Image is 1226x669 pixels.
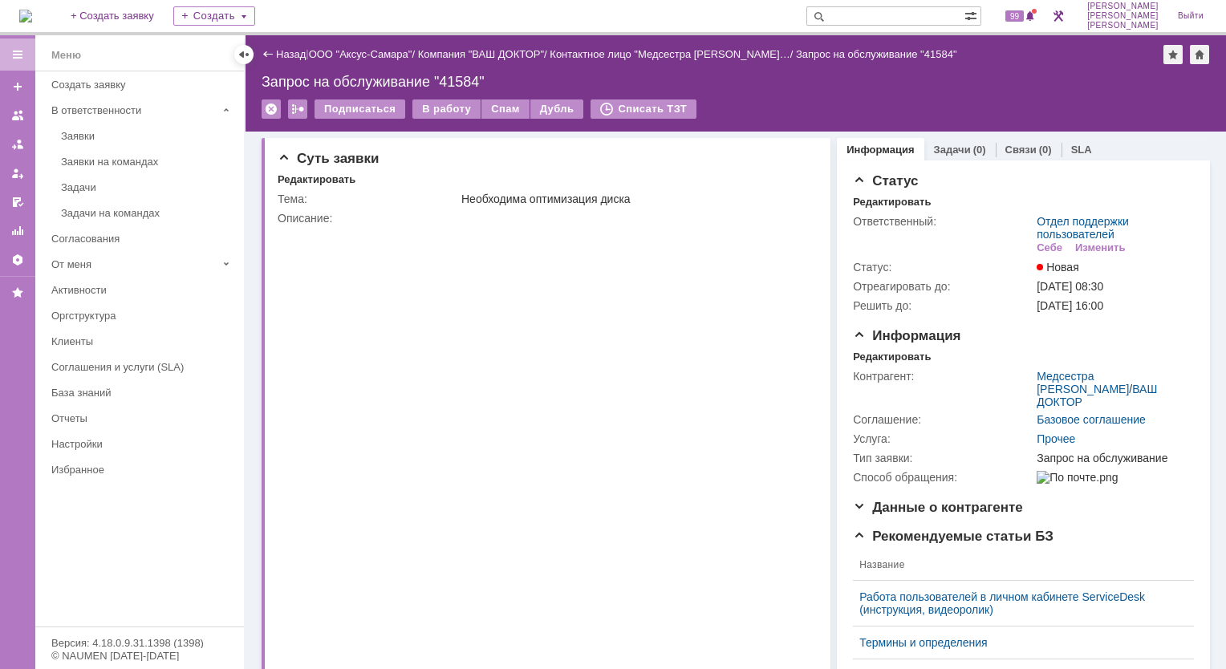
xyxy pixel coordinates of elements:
[51,258,217,270] div: От меня
[1163,45,1183,64] div: Добавить в избранное
[1037,383,1157,408] a: ВАШ ДОКТОР
[61,156,234,168] div: Заявки на командах
[5,189,30,215] a: Мои согласования
[51,438,234,450] div: Настройки
[45,355,241,379] a: Соглашения и услуги (SLA)
[19,10,32,22] a: Перейти на домашнюю страницу
[853,173,918,189] span: Статус
[853,471,1033,484] div: Способ обращения:
[796,48,957,60] div: Запрос на обслуживание "41584"
[1005,144,1037,156] a: Связи
[1037,215,1129,241] a: Отдел поддержки пользователей
[853,261,1033,274] div: Статус:
[45,226,241,251] a: Согласования
[853,452,1033,464] div: Тип заявки:
[51,104,217,116] div: В ответственности
[5,132,30,157] a: Заявки в моей ответственности
[51,638,228,648] div: Версия: 4.18.0.9.31.1398 (1398)
[55,201,241,225] a: Задачи на командах
[853,549,1181,581] th: Название
[1037,299,1103,312] span: [DATE] 16:00
[45,406,241,431] a: Отчеты
[1087,11,1159,21] span: [PERSON_NAME]
[1039,144,1052,156] div: (0)
[1071,144,1092,156] a: SLA
[1190,45,1209,64] div: Сделать домашней страницей
[55,175,241,200] a: Задачи
[1049,6,1068,26] a: Перейти в интерфейс администратора
[45,303,241,328] a: Оргструктура
[309,48,418,60] div: /
[1005,10,1024,22] span: 99
[1037,370,1187,408] div: /
[51,310,234,322] div: Оргструктура
[418,48,544,60] a: Компания "ВАШ ДОКТОР"
[418,48,550,60] div: /
[45,72,241,97] a: Создать заявку
[51,412,234,424] div: Отчеты
[859,590,1175,616] a: Работа пользователей в личном кабинете ServiceDesk (инструкция, видеоролик)
[1037,452,1187,464] div: Запрос на обслуживание
[5,218,30,244] a: Отчеты
[853,328,960,343] span: Информация
[51,335,234,347] div: Клиенты
[55,124,241,148] a: Заявки
[853,500,1023,515] span: Данные о контрагенте
[51,79,234,91] div: Создать заявку
[853,529,1053,544] span: Рекомендуемые статьи БЗ
[853,299,1033,312] div: Решить до:
[1037,370,1129,395] a: Медсестра [PERSON_NAME]
[45,278,241,302] a: Активности
[61,130,234,142] div: Заявки
[51,233,234,245] div: Согласования
[278,193,458,205] div: Тема:
[61,207,234,219] div: Задачи на командах
[853,196,931,209] div: Редактировать
[173,6,255,26] div: Создать
[51,46,81,65] div: Меню
[853,351,931,363] div: Редактировать
[288,99,307,119] div: Работа с массовостью
[859,636,1175,649] div: Термины и определения
[1037,241,1062,254] div: Себе
[550,48,790,60] a: Контактное лицо "Медсестра [PERSON_NAME]…
[278,173,355,186] div: Редактировать
[51,387,234,399] div: База знаний
[934,144,971,156] a: Задачи
[853,280,1033,293] div: Отреагировать до:
[846,144,914,156] a: Информация
[55,149,241,174] a: Заявки на командах
[853,413,1033,426] div: Соглашение:
[550,48,796,60] div: /
[1037,261,1079,274] span: Новая
[45,380,241,405] a: База знаний
[973,144,986,156] div: (0)
[262,74,1210,90] div: Запрос на обслуживание "41584"
[1087,21,1159,30] span: [PERSON_NAME]
[51,361,234,373] div: Соглашения и услуги (SLA)
[853,432,1033,445] div: Услуга:
[1037,413,1146,426] a: Базовое соглашение
[5,74,30,99] a: Создать заявку
[51,284,234,296] div: Активности
[51,651,228,661] div: © NAUMEN [DATE]-[DATE]
[1075,241,1126,254] div: Изменить
[853,215,1033,228] div: Ответственный:
[461,193,809,205] div: Необходима оптимизация диска
[51,464,217,476] div: Избранное
[19,10,32,22] img: logo
[306,47,308,59] div: |
[61,181,234,193] div: Задачи
[964,7,980,22] span: Расширенный поиск
[1037,471,1118,484] img: По почте.png
[45,432,241,456] a: Настройки
[5,160,30,186] a: Мои заявки
[45,329,241,354] a: Клиенты
[276,48,306,60] a: Назад
[278,212,812,225] div: Описание:
[5,247,30,273] a: Настройки
[1037,432,1075,445] a: Прочее
[1037,280,1103,293] span: [DATE] 08:30
[262,99,281,119] div: Удалить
